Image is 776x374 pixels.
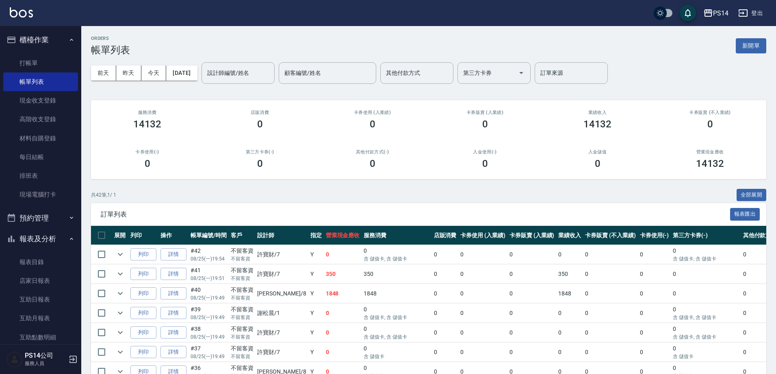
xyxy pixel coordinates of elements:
[231,344,254,353] div: 不留客資
[735,6,766,21] button: 登出
[507,304,557,323] td: 0
[583,265,637,284] td: 0
[189,343,229,362] td: #37
[160,287,186,300] a: 詳情
[191,255,227,262] p: 08/25 (一) 19:54
[671,245,741,264] td: 0
[191,314,227,321] p: 08/25 (一) 19:49
[507,284,557,303] td: 0
[231,325,254,333] div: 不留客資
[229,226,256,245] th: 客戶
[556,304,583,323] td: 0
[638,265,671,284] td: 0
[362,245,431,264] td: 0
[231,305,254,314] div: 不留客資
[101,110,194,115] h3: 服務消費
[213,110,306,115] h2: 店販消費
[160,268,186,280] a: 詳情
[25,352,66,360] h5: PS14公司
[326,149,419,155] h2: 其他付款方式(-)
[673,255,739,262] p: 含 儲值卡, 含 儲值卡
[189,245,229,264] td: #42
[595,158,600,169] h3: 0
[551,149,644,155] h2: 入金儲值
[91,66,116,81] button: 前天
[130,346,156,359] button: 列印
[736,38,766,53] button: 新開單
[158,226,189,245] th: 操作
[3,129,78,148] a: 材料自購登錄
[231,275,254,282] p: 不留客資
[114,326,126,339] button: expand row
[583,245,637,264] td: 0
[308,323,324,342] td: Y
[160,326,186,339] a: 詳情
[432,343,459,362] td: 0
[231,314,254,321] p: 不留客資
[114,268,126,280] button: expand row
[482,118,488,130] h3: 0
[3,208,78,229] button: 預約管理
[231,255,254,262] p: 不留客資
[362,284,431,303] td: 1848
[213,149,306,155] h2: 第三方卡券(-)
[556,265,583,284] td: 350
[730,208,760,221] button: 報表匯出
[324,284,362,303] td: 1848
[432,226,459,245] th: 店販消費
[3,309,78,328] a: 互助月報表
[255,323,308,342] td: 許寶財 /7
[145,158,150,169] h3: 0
[130,287,156,300] button: 列印
[583,284,637,303] td: 0
[507,323,557,342] td: 0
[231,364,254,372] div: 不留客資
[189,304,229,323] td: #39
[638,304,671,323] td: 0
[663,110,756,115] h2: 卡券販賣 (不入業績)
[583,118,612,130] h3: 14132
[255,265,308,284] td: 許寶財 /7
[458,226,507,245] th: 卡券使用 (入業績)
[91,191,116,199] p: 共 42 筆, 1 / 1
[3,148,78,166] a: 每日結帳
[583,226,637,245] th: 卡券販賣 (不入業績)
[324,323,362,342] td: 0
[663,149,756,155] h2: 營業現金應收
[364,255,429,262] p: 含 儲值卡, 含 儲值卡
[166,66,197,81] button: [DATE]
[255,226,308,245] th: 設計師
[160,248,186,261] a: 詳情
[116,66,141,81] button: 昨天
[673,353,739,360] p: 含 儲值卡
[556,226,583,245] th: 業績收入
[324,265,362,284] td: 350
[189,265,229,284] td: #41
[189,226,229,245] th: 帳單編號/時間
[432,304,459,323] td: 0
[458,304,507,323] td: 0
[255,343,308,362] td: 許寶財 /7
[370,158,375,169] h3: 0
[438,110,531,115] h2: 卡券販賣 (入業績)
[713,8,728,18] div: PS14
[324,226,362,245] th: 營業現金應收
[671,284,741,303] td: 0
[255,245,308,264] td: 許寶財 /7
[231,353,254,360] p: 不留客資
[114,307,126,319] button: expand row
[680,5,696,21] button: save
[3,54,78,72] a: 打帳單
[736,42,766,49] a: 新開單
[160,346,186,359] a: 詳情
[114,248,126,260] button: expand row
[556,323,583,342] td: 0
[7,351,23,367] img: Person
[673,314,739,321] p: 含 儲值卡, 含 儲值卡
[130,268,156,280] button: 列印
[133,118,162,130] h3: 14132
[432,245,459,264] td: 0
[101,210,730,219] span: 訂單列表
[189,323,229,342] td: #38
[671,226,741,245] th: 第三方卡券(-)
